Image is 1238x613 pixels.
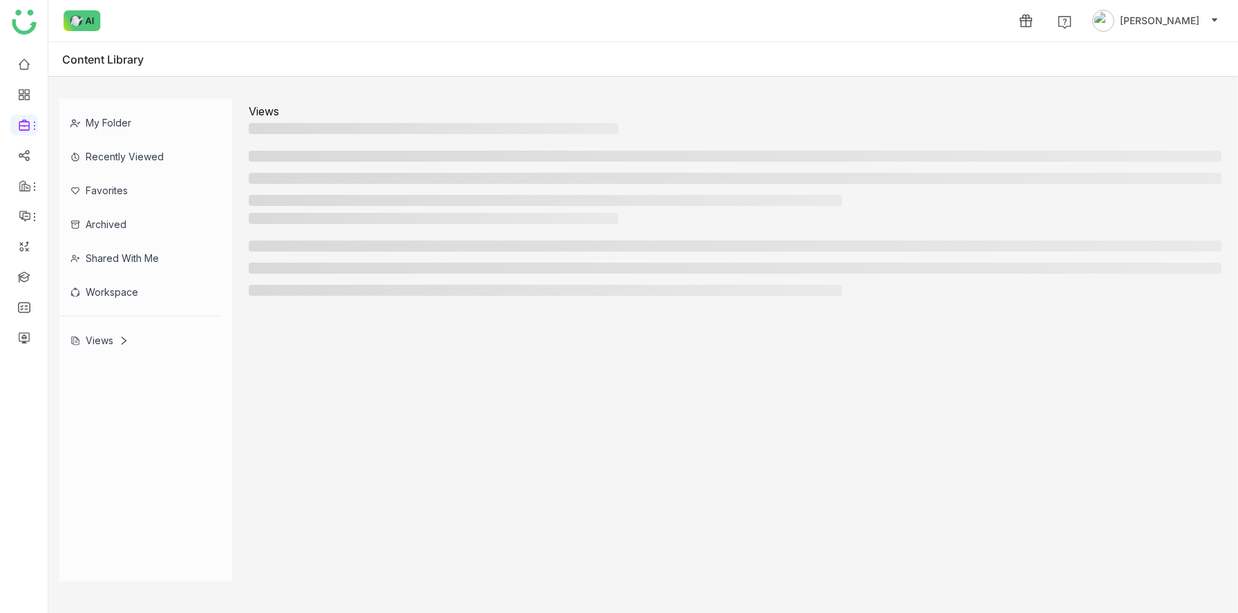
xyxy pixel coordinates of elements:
[1058,15,1072,29] img: help.svg
[1092,10,1114,32] img: avatar
[59,241,222,275] div: Shared with me
[1089,10,1221,32] button: [PERSON_NAME]
[70,334,128,346] div: Views
[59,140,222,173] div: Recently Viewed
[62,53,164,66] div: Content Library
[64,10,101,31] img: ask-buddy-normal.svg
[59,173,222,207] div: Favorites
[59,106,222,140] div: My Folder
[249,104,279,118] div: Views
[1120,13,1199,28] span: [PERSON_NAME]
[12,10,37,35] img: logo
[59,207,222,241] div: Archived
[59,275,222,309] div: Workspace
